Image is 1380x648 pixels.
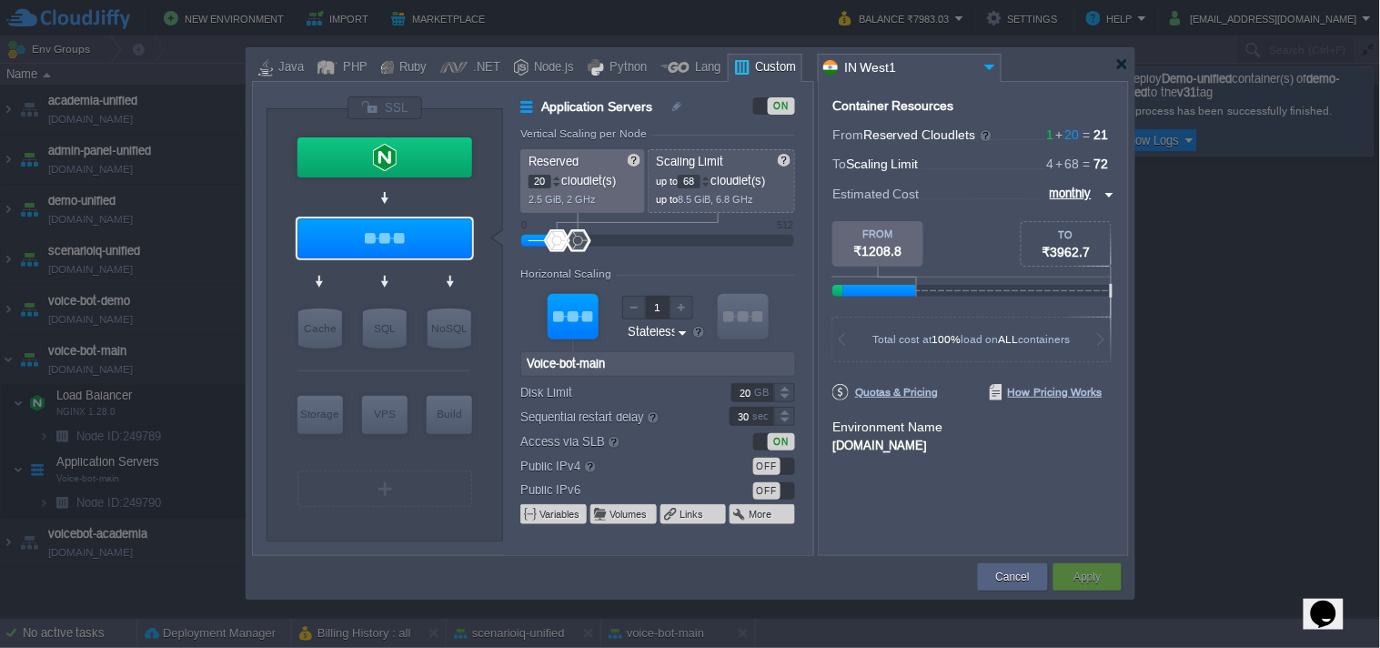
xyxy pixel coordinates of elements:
[990,384,1103,400] span: How Pricing Works
[846,157,919,171] span: Scaling Limit
[1304,575,1362,630] iframe: chat widget
[428,309,471,349] div: NoSQL Databases
[521,219,527,230] div: 0
[529,169,639,188] p: cloudlet(s)
[520,127,651,140] div: Vertical Scaling per Node
[520,407,705,427] label: Sequential restart delay
[362,396,408,434] div: Elastic VPS
[832,436,1114,452] div: [DOMAIN_NAME]
[832,184,920,204] span: Estimated Cost
[752,408,772,425] div: sec
[1094,127,1109,142] span: 21
[297,396,343,432] div: Storage
[337,55,368,82] div: PHP
[749,507,773,521] button: More
[609,507,649,521] button: Volumes
[428,309,471,349] div: NoSQL
[529,194,596,205] span: 2.5 GiB, 2 GHz
[529,155,579,168] span: Reserved
[1073,568,1101,586] button: Apply
[520,431,705,451] label: Access via SLB
[520,383,705,402] label: Disk Limit
[529,55,574,82] div: Node.js
[753,482,781,500] div: OFF
[362,396,408,432] div: VPS
[768,97,795,115] div: ON
[468,55,500,82] div: .NET
[539,507,581,521] button: Variables
[1054,157,1080,171] span: 68
[520,456,705,476] label: Public IPv4
[1054,127,1065,142] span: +
[680,507,705,521] button: Links
[604,55,647,82] div: Python
[1043,245,1091,259] span: ₹3962.7
[520,481,705,500] label: Public IPv6
[427,396,472,432] div: Build
[394,55,427,82] div: Ruby
[750,55,796,82] div: Custom
[832,127,863,142] span: From
[1047,127,1054,142] span: 1
[297,218,472,258] div: Application Servers
[298,309,342,349] div: Cache
[656,176,678,187] span: up to
[656,169,789,188] p: cloudlet(s)
[768,433,795,451] div: ON
[520,268,616,280] div: Horizontal Scaling
[678,194,753,205] span: 8.5 GiB, 6.8 GHz
[996,568,1030,586] button: Cancel
[297,471,472,507] div: Create New Layer
[1022,229,1111,240] div: TO
[297,396,343,434] div: Storage Containers
[656,194,678,205] span: up to
[832,420,943,434] label: Environment Name
[1054,127,1080,142] span: 20
[832,99,954,113] div: Container Resources
[1047,157,1054,171] span: 4
[832,384,939,400] span: Quotas & Pricing
[832,228,923,239] div: FROM
[690,55,720,82] div: Lang
[1094,157,1109,171] span: 72
[754,384,772,401] div: GB
[273,55,304,82] div: Java
[1054,157,1065,171] span: +
[1080,127,1094,142] span: =
[297,137,472,177] div: Load Balancer
[1080,157,1094,171] span: =
[777,219,793,230] div: 512
[656,155,724,168] span: Scaling Limit
[854,244,902,258] span: ₹1208.8
[363,309,407,349] div: SQL
[863,127,993,142] span: Reserved Cloudlets
[753,458,781,475] div: OFF
[832,157,846,171] span: To
[427,396,472,434] div: Build Node
[363,309,407,349] div: SQL Databases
